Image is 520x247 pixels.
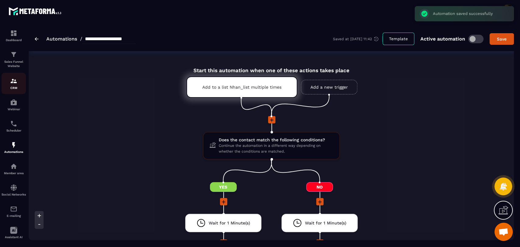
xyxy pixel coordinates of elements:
img: social-network [10,184,17,191]
img: automations [10,141,17,149]
a: Add a new trigger [301,80,357,94]
a: formationformationCRM [2,73,26,94]
p: Automations [2,150,26,153]
div: Saved at [333,36,383,42]
img: automations [10,163,17,170]
img: email [10,205,17,213]
p: Sales Funnel Website [2,60,26,68]
img: formation [10,77,17,85]
a: schedulerschedulerScheduler [2,115,26,137]
span: Wait for 1 Minute(s) [305,220,346,226]
button: Save [490,33,514,45]
div: Save [493,36,510,42]
span: Wait for 1 Minute(s) [209,220,250,226]
p: Social Networks [2,193,26,196]
div: Start this automation when one of these actions takes place [171,60,371,73]
span: / [80,36,82,42]
a: emailemailE-mailing [2,201,26,222]
p: E-mailing [2,214,26,217]
img: scheduler [10,120,17,127]
img: formation [10,51,17,58]
p: Add to a list Nhan_list multiple times [202,85,281,90]
p: Member area [2,171,26,175]
a: formationformationSales Funnel Website [2,46,26,73]
a: formationformationDashboard [2,25,26,46]
p: Assistant AI [2,235,26,239]
a: Automations [46,36,77,42]
p: Active automation [420,36,465,42]
p: Webinar [2,108,26,111]
span: Yes [210,182,237,192]
span: No [306,182,333,192]
a: Assistant AI [2,222,26,243]
p: Scheduler [2,129,26,132]
span: Continue the automation in a different way depending on whether the conditions are matched. [219,143,333,154]
p: Dashboard [2,38,26,42]
button: Template [383,33,414,45]
img: automations [10,99,17,106]
a: automationsautomationsMember area [2,158,26,179]
p: CRM [2,86,26,90]
img: arrow [35,37,39,41]
img: logo [9,5,63,17]
p: [DATE] 11:42 [350,37,372,41]
a: automationsautomationsAutomations [2,137,26,158]
img: formation [10,30,17,37]
div: Mở cuộc trò chuyện [494,223,513,241]
a: automationsautomationsWebinar [2,94,26,115]
a: social-networksocial-networkSocial Networks [2,179,26,201]
span: Does the contact match the following conditions? [219,137,333,143]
